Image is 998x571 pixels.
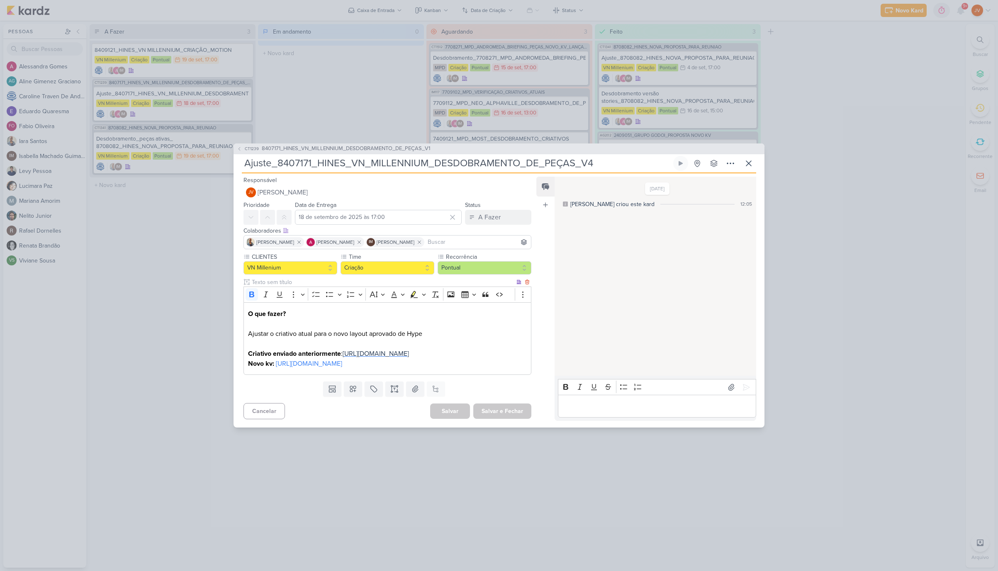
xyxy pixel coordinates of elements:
[243,226,531,235] div: Colaboradores
[246,238,255,246] img: Iara Santos
[316,238,354,246] span: [PERSON_NAME]
[248,360,274,368] strong: Novo kv:
[243,185,531,200] button: JV [PERSON_NAME]
[341,261,434,275] button: Criação
[250,278,515,287] input: Texto sem título
[262,145,430,153] span: 8407171_HINES_VN_MILLENNIUM_DESDOBRAMENTO_DE_PEÇAS_V1
[243,202,270,209] label: Prioridade
[307,238,315,246] img: Alessandra Gomes
[248,310,286,318] strong: O que fazer?
[677,160,684,167] div: Ligar relógio
[248,309,527,369] p: Ajustar o criativo atual para o novo layout aprovado de Hype :
[438,261,531,275] button: Pontual
[570,200,655,209] div: [PERSON_NAME] criou este kard
[478,212,501,222] div: A Fazer
[243,287,531,303] div: Editor toolbar
[295,202,336,209] label: Data de Entrega
[248,350,341,358] strong: Criativo enviado anteriormente
[242,156,672,171] input: Kard Sem Título
[558,379,756,395] div: Editor toolbar
[243,302,531,375] div: Editor editing area: main
[246,187,256,197] div: Joney Viana
[377,238,414,246] span: [PERSON_NAME]
[276,360,342,368] a: [URL][DOMAIN_NAME]
[348,253,434,261] label: Time
[465,202,481,209] label: Status
[256,238,294,246] span: [PERSON_NAME]
[295,210,462,225] input: Select a date
[243,177,277,184] label: Responsável
[243,261,337,275] button: VN Millenium
[237,145,430,153] button: CT1239 8407171_HINES_VN_MILLENNIUM_DESDOBRAMENTO_DE_PEÇAS_V1
[248,190,253,195] p: JV
[558,395,756,418] div: Editor editing area: main
[369,240,373,244] p: IM
[740,200,752,208] div: 12:05
[465,210,531,225] button: A Fazer
[243,403,285,419] button: Cancelar
[426,237,529,247] input: Buscar
[258,187,308,197] span: [PERSON_NAME]
[243,146,260,152] span: CT1239
[343,350,409,358] a: [URL][DOMAIN_NAME]
[367,238,375,246] div: Isabella Machado Guimarães
[251,253,337,261] label: CLIENTES
[445,253,531,261] label: Recorrência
